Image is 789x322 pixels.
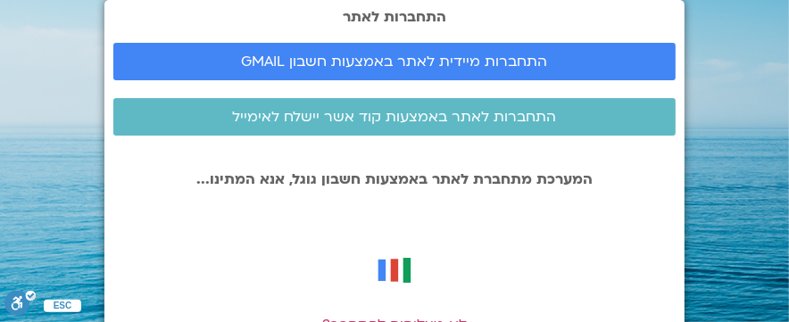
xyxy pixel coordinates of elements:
span: התחברות לאתר באמצעות קוד אשר יישלח לאימייל [233,109,557,125]
span: התחברות מיידית לאתר באמצעות חשבון GMAIL [242,54,548,70]
a: התחברות מיידית לאתר באמצעות חשבון GMAIL [113,43,676,80]
a: התחברות לאתר באמצעות קוד אשר יישלח לאימייל [113,98,676,136]
h2: התחברות לאתר [113,9,676,25]
p: המערכת מתחברת לאתר באמצעות חשבון גוגל, אנא המתינו... [113,171,676,187]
